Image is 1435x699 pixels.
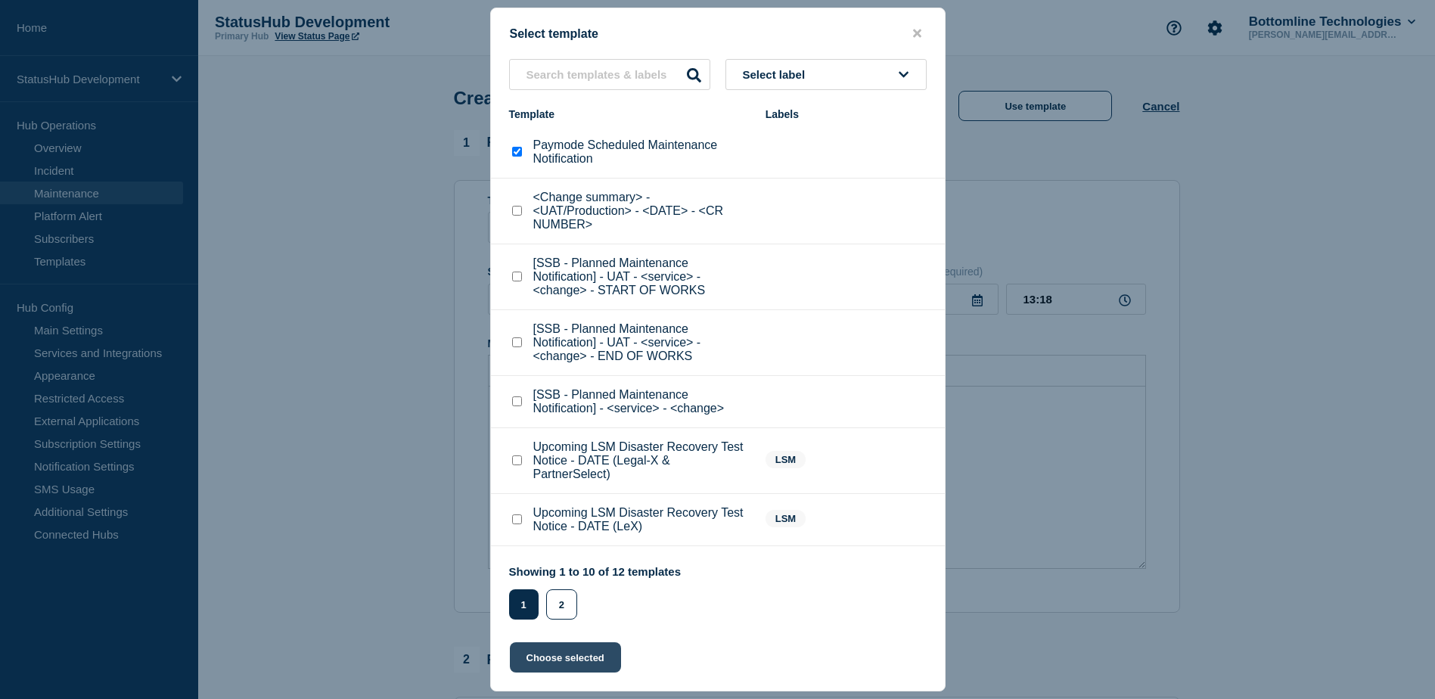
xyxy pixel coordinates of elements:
[533,256,750,297] p: [SSB - Planned Maintenance Notification] - UAT - <service> - <change> - START OF WORKS
[766,510,806,527] span: LSM
[766,451,806,468] span: LSM
[512,272,522,281] input: [SSB - Planned Maintenance Notification] - UAT - <service> - <change> - START OF WORKS checkbox
[725,59,927,90] button: Select label
[512,337,522,347] input: [SSB - Planned Maintenance Notification] - UAT - <service> - <change> - END OF WORKS checkbox
[533,388,750,415] p: [SSB - Planned Maintenance Notification] - <service> - <change>
[766,108,927,120] div: Labels
[512,396,522,406] input: [SSB - Planned Maintenance Notification] - <service> - <change> checkbox
[533,506,750,533] p: Upcoming LSM Disaster Recovery Test Notice - DATE (LeX)
[509,565,682,578] p: Showing 1 to 10 of 12 templates
[509,108,750,120] div: Template
[509,589,539,620] button: 1
[743,68,812,81] span: Select label
[533,322,750,363] p: [SSB - Planned Maintenance Notification] - UAT - <service> - <change> - END OF WORKS
[512,147,522,157] input: Paymode Scheduled Maintenance Notification checkbox
[533,440,750,481] p: Upcoming LSM Disaster Recovery Test Notice - DATE (Legal-X & PartnerSelect)
[491,26,945,41] div: Select template
[509,59,710,90] input: Search templates & labels
[510,642,621,673] button: Choose selected
[533,138,750,166] p: Paymode Scheduled Maintenance Notification
[546,589,577,620] button: 2
[533,191,750,231] p: <Change summary> - <UAT/Production> - <DATE> - <CR NUMBER>
[909,26,926,41] button: close button
[512,206,522,216] input: <Change summary> - <UAT/Production> - <DATE> - <CR NUMBER> checkbox
[512,455,522,465] input: Upcoming LSM Disaster Recovery Test Notice - DATE (Legal-X & PartnerSelect) checkbox
[512,514,522,524] input: Upcoming LSM Disaster Recovery Test Notice - DATE (LeX) checkbox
